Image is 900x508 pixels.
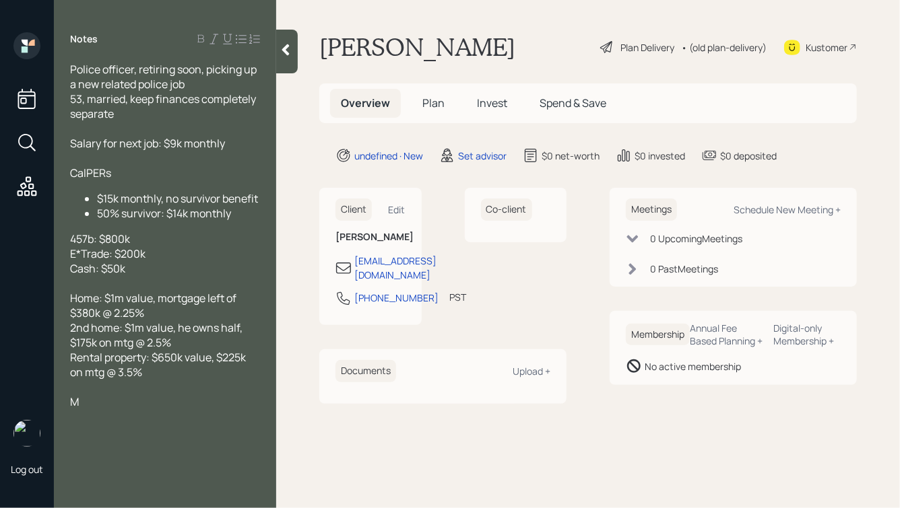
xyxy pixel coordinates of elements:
div: [PHONE_NUMBER] [354,291,439,305]
div: Schedule New Meeting + [734,203,841,216]
span: 50% survivor: $14k monthly [97,206,231,221]
h6: Client [335,198,372,221]
div: Log out [11,463,43,476]
div: Kustomer [806,40,847,55]
div: undefined · New [354,149,423,163]
div: 0 Upcoming Meeting s [650,231,742,246]
h6: Membership [626,324,690,346]
span: CalPERs [70,166,111,180]
div: Edit [389,203,406,216]
span: 457b: $800k E*Trade: $200k Cash: $50k [70,231,146,276]
div: Digital-only Membership + [774,322,841,347]
h6: Documents [335,360,396,382]
span: Plan [422,96,445,110]
div: $0 deposited [720,149,777,163]
h6: Meetings [626,198,677,221]
div: [EMAIL_ADDRESS][DOMAIN_NAME] [354,254,437,282]
div: Annual Fee Based Planning + [690,322,763,347]
div: No active membership [645,359,741,373]
div: • (old plan-delivery) [681,40,767,55]
div: $0 invested [635,149,685,163]
div: PST [449,290,466,304]
span: Home: $1m value, mortgage left of $380k @ 2.25% 2nd home: $1m value, he owns half, $175k on mtg @... [70,291,248,379]
span: $15k monthly, no survivor benefit [97,191,258,206]
img: hunter_neumayer.jpg [13,420,40,447]
div: Set advisor [458,149,507,163]
h6: Co-client [481,198,532,221]
label: Notes [70,32,98,46]
div: Plan Delivery [620,40,674,55]
span: Invest [477,96,507,110]
span: M [70,394,79,409]
span: Salary for next job: $9k monthly [70,136,225,151]
span: Overview [341,96,390,110]
div: $0 net-worth [542,149,600,163]
span: Police officer, retiring soon, picking up a new related police job 53, married, keep finances com... [70,62,259,121]
div: Upload + [513,365,550,377]
div: 0 Past Meeting s [650,262,718,276]
h1: [PERSON_NAME] [319,32,515,62]
h6: [PERSON_NAME] [335,231,406,243]
span: Spend & Save [540,96,606,110]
